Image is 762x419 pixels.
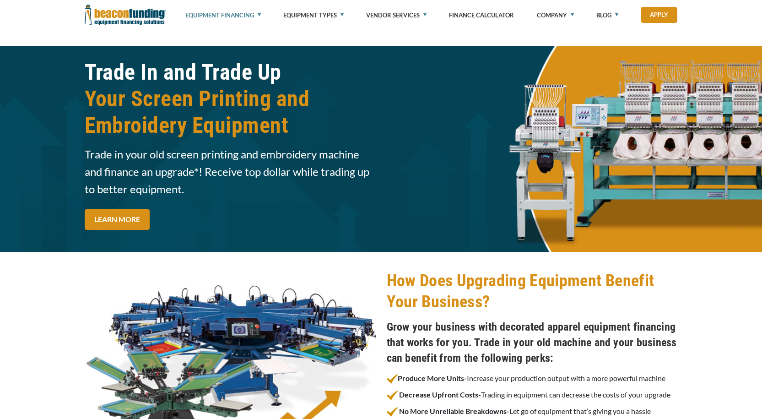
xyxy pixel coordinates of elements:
[387,270,678,312] h2: How Does Upgrading Equipment Benefit Your Business?
[85,209,150,230] a: LEARN MORE
[387,374,467,382] strong: Produce More Units-
[85,59,376,139] h1: Trade In and Trade Up
[387,319,678,366] h4: Grow your business with decorated apparel equipment financing that works for you. Trade in your o...
[85,86,376,139] span: Your Screen Printing and Embroidery Equipment
[387,389,678,401] p: Trading in equipment can decrease the costs of your upgrade
[399,407,509,415] strong: No More Unreliable Breakdowns-
[85,146,376,198] span: Trade in your old screen printing and embroidery machine and finance an upgrade*! Receive top dol...
[387,373,678,385] p: Increase your production output with a more powerful machine
[399,390,481,399] strong: Decrease Upfront Costs-
[387,406,678,418] p: Let go of equipment that’s giving you a hassle
[641,7,677,23] a: Apply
